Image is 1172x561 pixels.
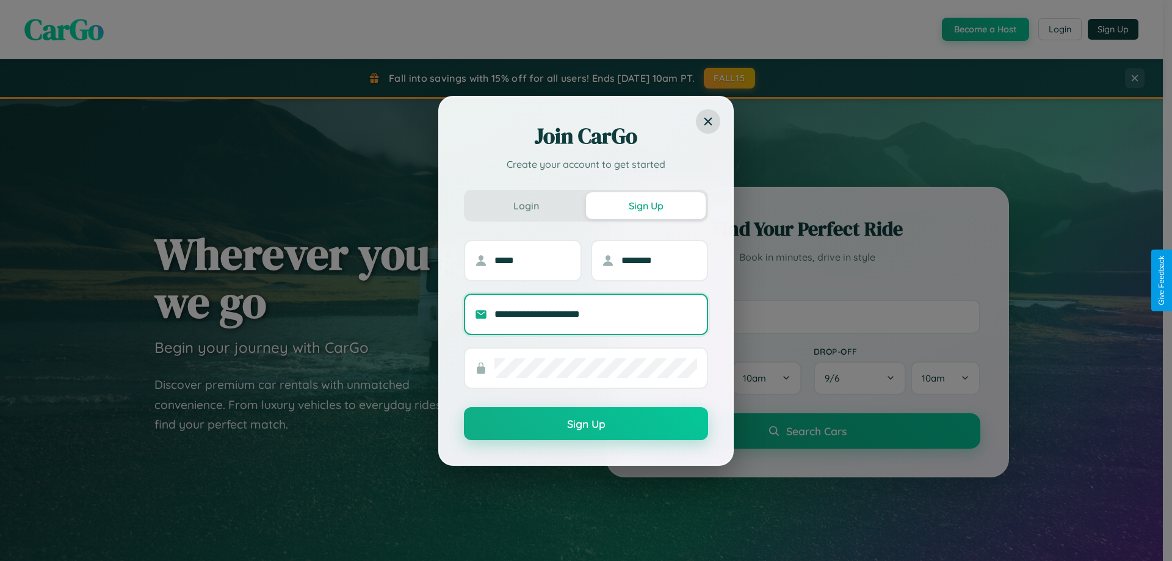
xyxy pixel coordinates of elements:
button: Sign Up [464,407,708,440]
p: Create your account to get started [464,157,708,172]
button: Sign Up [586,192,706,219]
button: Login [466,192,586,219]
div: Give Feedback [1157,256,1166,305]
h2: Join CarGo [464,121,708,151]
